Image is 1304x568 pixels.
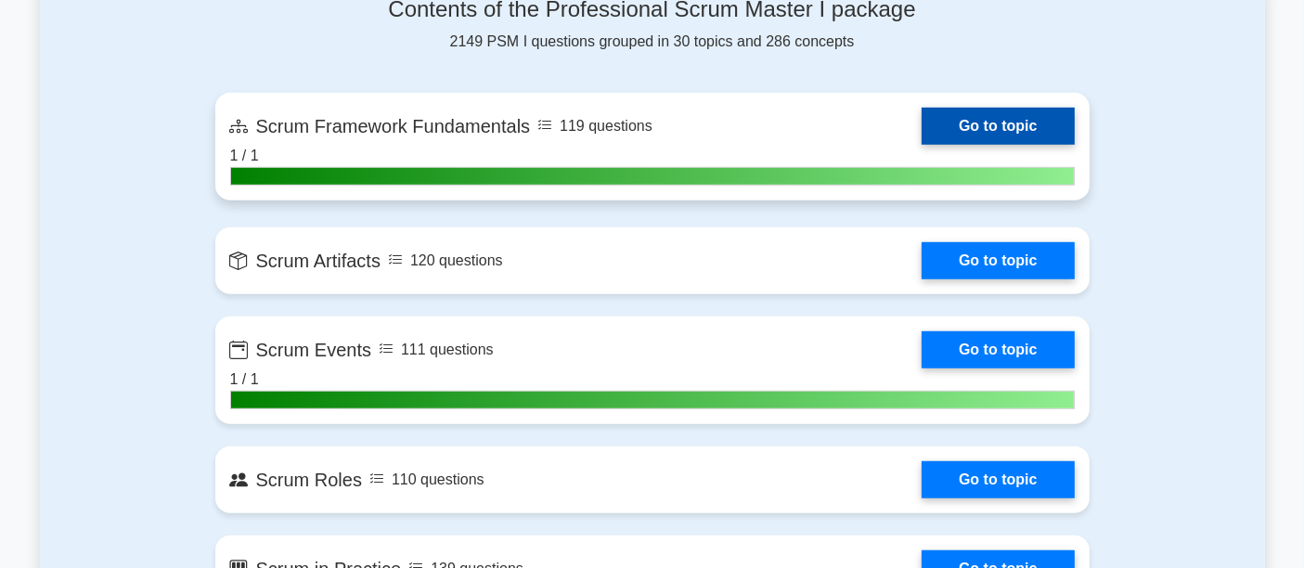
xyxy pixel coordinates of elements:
[922,242,1074,279] a: Go to topic
[922,331,1074,368] a: Go to topic
[922,461,1074,498] a: Go to topic
[922,108,1074,145] a: Go to topic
